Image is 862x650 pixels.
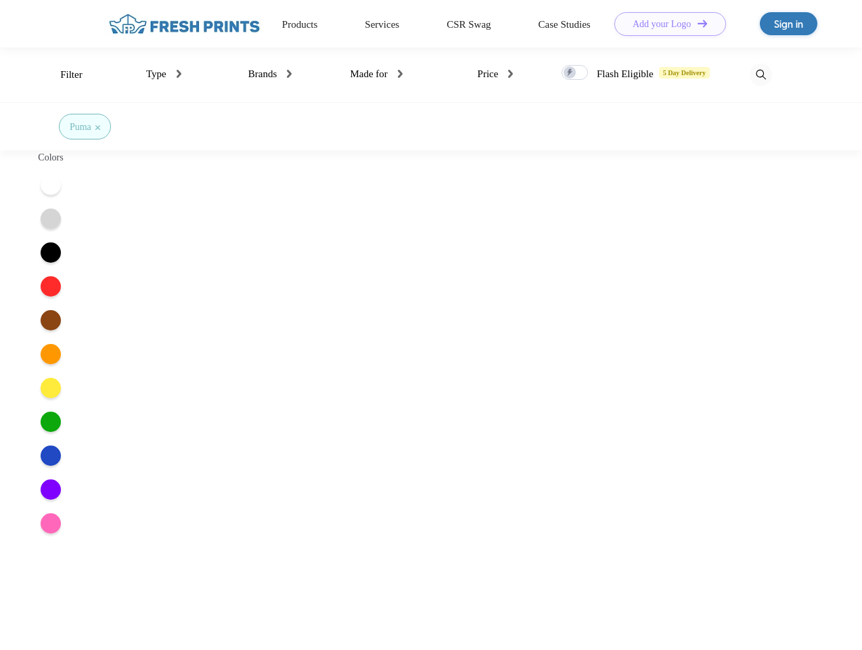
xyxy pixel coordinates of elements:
[258,18,306,30] a: Products
[100,125,105,130] img: filter_cancel.svg
[587,68,647,80] span: Flash Eligible
[240,68,272,80] span: Brands
[727,20,737,27] img: DT
[25,150,77,165] div: Colors
[774,16,803,32] div: Sign in
[282,70,287,78] img: dropdown.png
[651,18,721,30] div: Add your Logo
[390,70,395,78] img: dropdown.png
[652,66,712,79] span: 5 Day Delivery
[760,12,817,35] a: Sign in
[465,68,489,80] span: Price
[174,70,179,78] img: dropdown.png
[353,18,399,30] a: Services
[70,120,96,134] div: Puma
[140,68,164,80] span: Type
[447,18,498,30] a: CSR Swag
[499,70,503,78] img: dropdown.png
[81,12,240,36] img: fo%20logo%202.webp
[750,64,772,86] img: desktop_search.svg
[60,67,88,83] div: Filter
[338,68,380,80] span: Made for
